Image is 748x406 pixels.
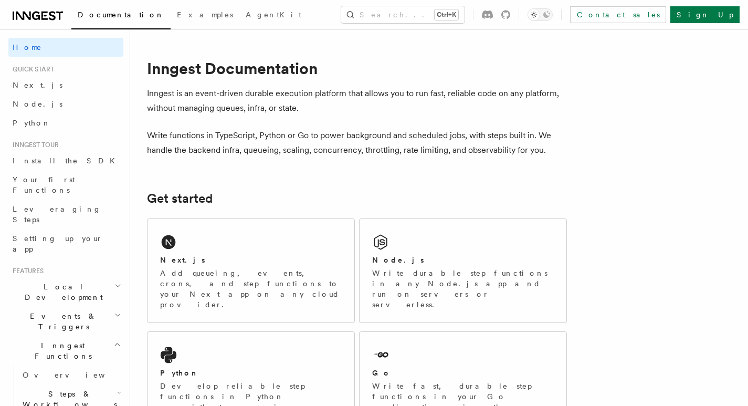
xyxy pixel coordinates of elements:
a: Node.jsWrite durable step functions in any Node.js app and run on servers or serverless. [359,218,567,323]
a: Node.js [8,95,123,113]
button: Inngest Functions [8,336,123,366]
span: Node.js [13,100,62,108]
h1: Inngest Documentation [147,59,567,78]
kbd: Ctrl+K [435,9,458,20]
span: Your first Functions [13,175,75,194]
span: Python [13,119,51,127]
span: AgentKit [246,11,301,19]
a: Examples [171,3,239,28]
span: Quick start [8,65,54,74]
p: Add queueing, events, crons, and step functions to your Next app on any cloud provider. [160,268,342,310]
a: Get started [147,191,213,206]
a: AgentKit [239,3,308,28]
a: Documentation [71,3,171,29]
a: Install the SDK [8,151,123,170]
a: Setting up your app [8,229,123,258]
a: Home [8,38,123,57]
span: Setting up your app [13,234,103,253]
a: Next.jsAdd queueing, events, crons, and step functions to your Next app on any cloud provider. [147,218,355,323]
h2: Next.js [160,255,205,265]
button: Local Development [8,277,123,307]
button: Events & Triggers [8,307,123,336]
span: Install the SDK [13,157,121,165]
span: Leveraging Steps [13,205,101,224]
a: Python [8,113,123,132]
a: Your first Functions [8,170,123,200]
span: Overview [23,371,131,379]
p: Write durable step functions in any Node.js app and run on servers or serverless. [372,268,554,310]
span: Local Development [8,282,114,303]
span: Examples [177,11,233,19]
a: Sign Up [670,6,740,23]
button: Search...Ctrl+K [341,6,465,23]
span: Home [13,42,42,53]
p: Inngest is an event-driven durable execution platform that allows you to run fast, reliable code ... [147,86,567,116]
h2: Node.js [372,255,424,265]
span: Events & Triggers [8,311,114,332]
span: Inngest tour [8,141,59,149]
span: Documentation [78,11,164,19]
span: Next.js [13,81,62,89]
p: Write functions in TypeScript, Python or Go to power background and scheduled jobs, with steps bu... [147,128,567,158]
a: Overview [18,366,123,384]
a: Contact sales [570,6,666,23]
h2: Python [160,368,199,378]
a: Leveraging Steps [8,200,123,229]
a: Next.js [8,76,123,95]
h2: Go [372,368,391,378]
span: Features [8,267,44,275]
button: Toggle dark mode [528,8,553,21]
span: Inngest Functions [8,340,113,361]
